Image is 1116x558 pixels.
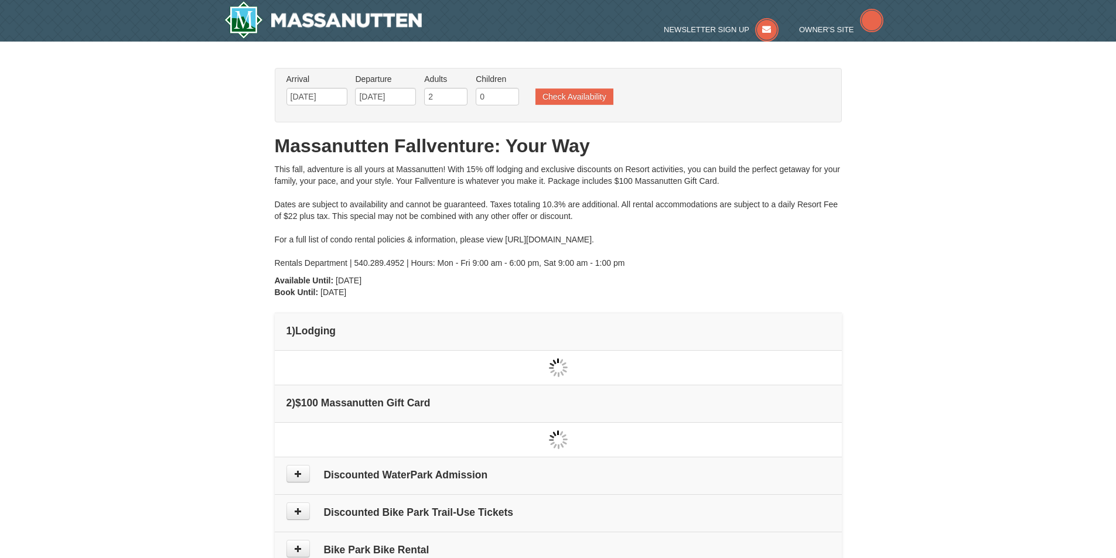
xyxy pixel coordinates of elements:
span: ) [292,397,295,409]
span: [DATE] [320,287,346,297]
span: ) [292,325,295,337]
strong: Book Until: [275,287,319,297]
a: Massanutten Resort [224,1,422,39]
span: Newsletter Sign Up [664,25,749,34]
div: This fall, adventure is all yours at Massanutten! With 15% off lodging and exclusive discounts on... [275,163,842,269]
h4: 2 $100 Massanutten Gift Card [286,397,830,409]
h1: Massanutten Fallventure: Your Way [275,134,842,158]
h4: Discounted WaterPark Admission [286,469,830,481]
label: Children [476,73,519,85]
button: Check Availability [535,88,613,105]
h4: 1 Lodging [286,325,830,337]
label: Arrival [286,73,347,85]
h4: Discounted Bike Park Trail-Use Tickets [286,506,830,518]
strong: Available Until: [275,276,334,285]
span: Owner's Site [799,25,854,34]
label: Adults [424,73,467,85]
h4: Bike Park Bike Rental [286,544,830,556]
img: wait gif [549,358,568,377]
label: Departure [355,73,416,85]
span: [DATE] [336,276,361,285]
img: Massanutten Resort Logo [224,1,422,39]
img: wait gif [549,430,568,449]
a: Newsletter Sign Up [664,25,779,34]
a: Owner's Site [799,25,883,34]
